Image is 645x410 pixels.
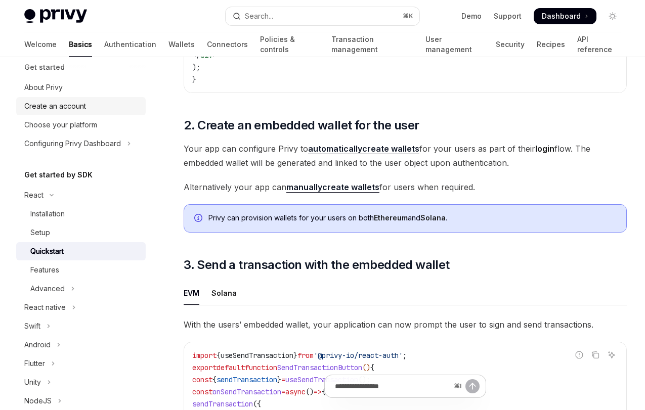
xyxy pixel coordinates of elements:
[314,351,403,360] span: '@privy-io/react-auth'
[496,32,525,57] a: Security
[16,336,146,354] button: Toggle Android section
[494,11,522,21] a: Support
[69,32,92,57] a: Basics
[589,348,602,361] button: Copy the contents from the code block
[605,8,621,24] button: Toggle dark mode
[16,223,146,242] a: Setup
[217,351,221,360] span: {
[16,78,146,97] a: About Privy
[16,317,146,335] button: Toggle Swift section
[24,138,121,150] div: Configuring Privy Dashboard
[403,351,407,360] span: ;
[24,189,44,201] div: React
[30,283,65,295] div: Advanced
[297,351,314,360] span: from
[192,75,196,84] span: }
[16,242,146,260] a: Quickstart
[308,144,419,154] a: automaticallycreate wallets
[30,226,50,239] div: Setup
[192,363,217,372] span: export
[16,298,146,316] button: Toggle React native section
[16,280,146,298] button: Toggle Advanced section
[208,213,616,224] div: Privy can provision wallets for your users on both and .
[184,317,627,332] span: With the users’ embedded wallet, your application can now prompt the user to sign and send transa...
[16,261,146,279] a: Features
[226,7,419,25] button: Open search
[24,32,57,57] a: Welcome
[24,320,40,332] div: Swift
[374,213,408,222] strong: Ethereum
[217,363,245,372] span: default
[24,301,66,313] div: React native
[245,10,273,22] div: Search...
[370,363,374,372] span: {
[184,281,199,305] div: EVM
[24,376,41,388] div: Unity
[16,373,146,391] button: Toggle Unity section
[168,32,195,57] a: Wallets
[192,63,200,72] span: );
[425,32,484,57] a: User management
[24,169,93,181] h5: Get started by SDK
[577,32,621,57] a: API reference
[16,134,146,153] button: Toggle Configuring Privy Dashboard section
[104,32,156,57] a: Authentication
[30,208,65,220] div: Installation
[24,357,45,370] div: Flutter
[461,11,482,21] a: Demo
[16,205,146,223] a: Installation
[403,12,413,20] span: ⌘ K
[16,97,146,115] a: Create an account
[465,379,480,393] button: Send message
[194,214,204,224] svg: Info
[535,144,554,154] strong: login
[24,81,63,94] div: About Privy
[24,100,86,112] div: Create an account
[192,351,217,360] span: import
[211,281,237,305] div: Solana
[24,395,52,407] div: NodeJS
[245,363,277,372] span: function
[335,375,450,397] input: Ask a question...
[16,116,146,134] a: Choose your platform
[331,32,413,57] a: Transaction management
[30,245,64,257] div: Quickstart
[207,32,248,57] a: Connectors
[24,119,97,131] div: Choose your platform
[184,257,449,273] span: 3. Send a transaction with the embedded wallet
[30,264,59,276] div: Features
[221,351,293,360] span: useSendTransaction
[16,392,146,410] button: Toggle NodeJS section
[16,186,146,204] button: Toggle React section
[542,11,581,21] span: Dashboard
[286,182,379,193] a: manuallycreate wallets
[184,117,419,133] span: 2. Create an embedded wallet for the user
[277,363,362,372] span: SendTransactionButton
[362,363,370,372] span: ()
[420,213,446,222] strong: Solana
[573,348,586,361] button: Report incorrect code
[260,32,319,57] a: Policies & controls
[537,32,565,57] a: Recipes
[605,348,618,361] button: Ask AI
[308,144,362,154] strong: automatically
[16,354,146,373] button: Toggle Flutter section
[24,9,87,23] img: light logo
[184,142,627,170] span: Your app can configure Privy to for your users as part of their flow. The embedded wallet will be...
[184,180,627,194] span: Alternatively your app can for users when required.
[24,339,51,351] div: Android
[534,8,596,24] a: Dashboard
[293,351,297,360] span: }
[286,182,322,192] strong: manually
